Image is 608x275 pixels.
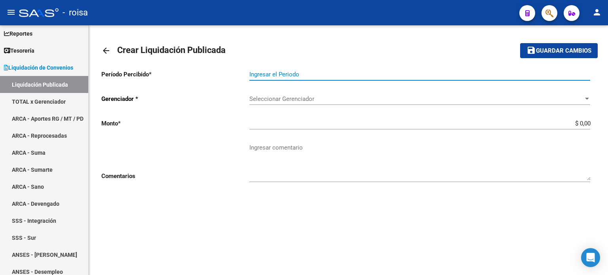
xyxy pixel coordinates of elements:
[117,45,226,55] span: Crear Liquidación Publicada
[63,4,88,21] span: - roisa
[101,119,249,128] p: Monto
[101,95,249,103] p: Gerenciador *
[101,70,249,79] p: Período Percibido
[101,172,249,180] p: Comentarios
[249,95,583,102] span: Seleccionar Gerenciador
[101,46,111,55] mat-icon: arrow_back
[581,248,600,267] div: Open Intercom Messenger
[4,63,73,72] span: Liquidación de Convenios
[592,8,602,17] mat-icon: person
[520,43,598,58] button: Guardar cambios
[536,47,591,55] span: Guardar cambios
[4,29,32,38] span: Reportes
[4,46,34,55] span: Tesorería
[6,8,16,17] mat-icon: menu
[526,46,536,55] mat-icon: save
